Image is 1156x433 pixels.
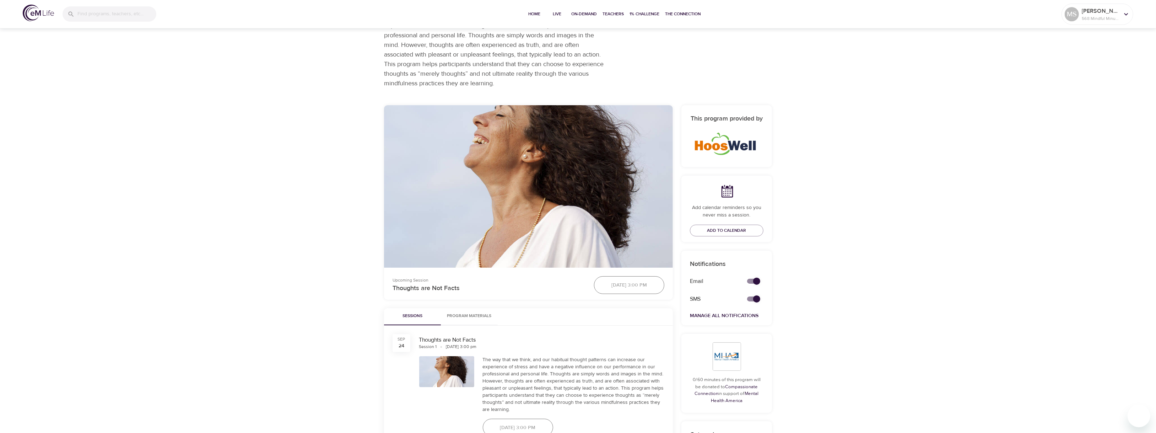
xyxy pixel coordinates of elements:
[445,312,493,320] span: Program Materials
[526,10,543,18] span: Home
[693,130,760,156] img: HoosWell-Logo-2.19%20500X200%20px.png
[690,225,763,236] button: Add to Calendar
[690,312,758,319] a: Manage All Notifications
[393,283,585,293] p: Thoughts are Not Facts
[419,336,664,344] div: Thoughts are Not Facts
[690,259,763,269] p: Notifications
[711,391,759,403] a: Mental Health America
[686,273,739,290] div: Email
[686,291,739,308] div: SMS
[603,10,624,18] span: Teachers
[23,5,54,21] img: logo
[695,384,758,397] a: Compassionate Connection
[1082,7,1119,15] p: [PERSON_NAME]
[483,356,665,413] div: The way that we think, and our habitual thought patterns can increase our experience of stress an...
[707,227,746,234] span: Add to Calendar
[630,10,659,18] span: 1% Challenge
[665,10,701,18] span: The Connection
[77,6,156,22] input: Find programs, teachers, etc...
[446,344,476,350] div: [DATE] 3:00 pm
[571,10,597,18] span: On-Demand
[1128,405,1150,427] iframe: Button to launch messaging window
[419,344,437,350] div: Session 1
[1082,15,1119,22] p: 568 Mindful Minutes
[398,336,405,342] div: Sep
[690,376,763,404] p: 0/60 minutes of this program will be donated to in support of
[690,114,763,124] h6: This program provided by
[384,11,607,88] p: The way that we think, and our habitual thought patterns can increase our experience of stress an...
[549,10,566,18] span: Live
[393,277,585,283] p: Upcoming Session
[399,342,404,349] div: 24
[1065,7,1079,21] div: MS
[690,204,763,219] p: Add calendar reminders so you never miss a session.
[388,312,437,320] span: Sessions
